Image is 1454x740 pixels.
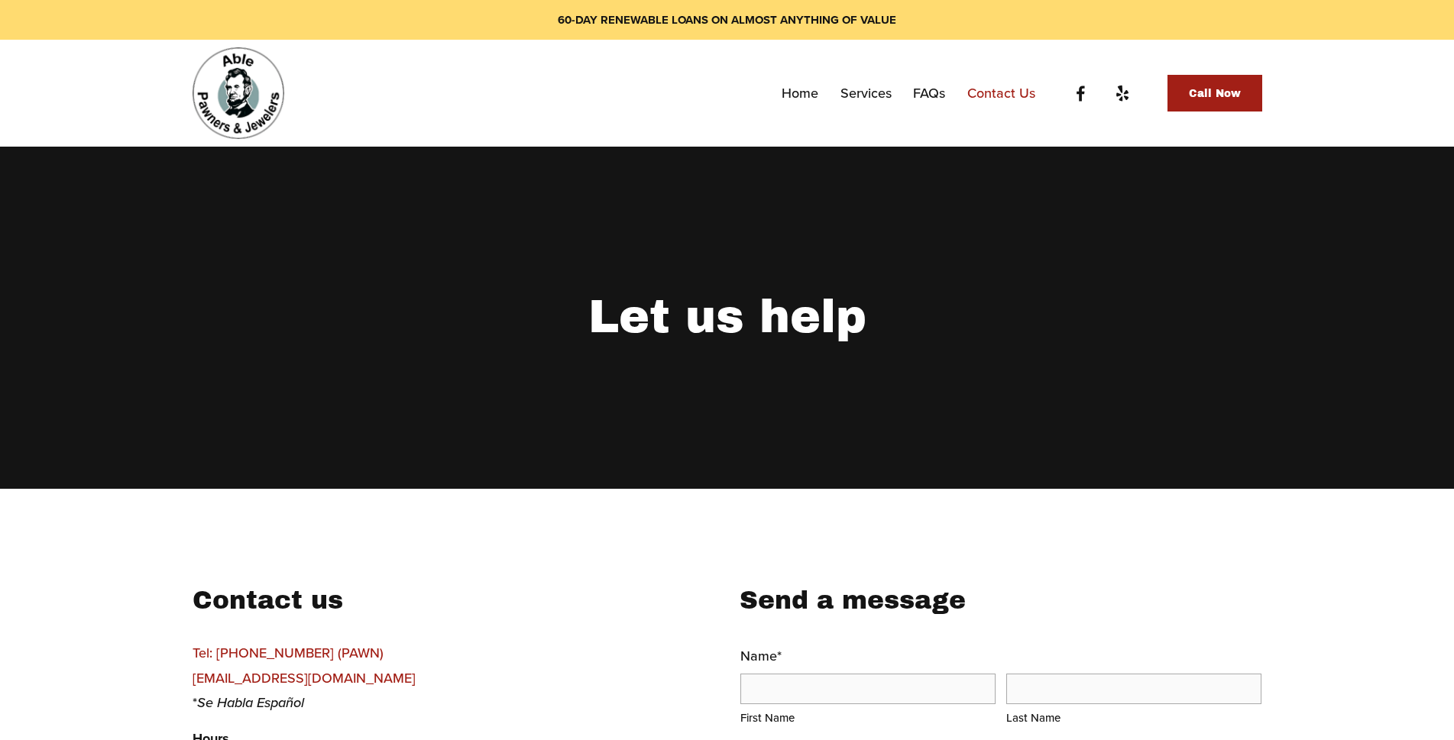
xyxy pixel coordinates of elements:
span: Last Name [1006,707,1261,728]
a: FAQs [913,79,945,107]
h3: Send a message [740,584,1261,618]
a: Facebook [1071,84,1090,103]
a: [EMAIL_ADDRESS][DOMAIN_NAME] [193,668,416,687]
a: Yelp [1112,84,1132,103]
span: First Name [740,707,996,728]
img: Able Pawn Shop [193,47,284,139]
a: Services [840,79,892,107]
a: Contact Us [967,79,1035,107]
em: Se Habla Español [197,693,304,712]
a: Call Now [1167,75,1261,111]
a: Home [782,79,818,107]
h3: Contact us [193,584,623,618]
h1: Let us help [460,289,995,346]
input: First Name [740,674,996,704]
input: Last Name [1006,674,1261,704]
a: Tel: [PHONE_NUMBER] (PAWN) [193,643,384,662]
legend: Name [740,644,782,668]
strong: 60-DAY RENEWABLE LOANS ON ALMOST ANYTHING OF VALUE [558,11,896,28]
